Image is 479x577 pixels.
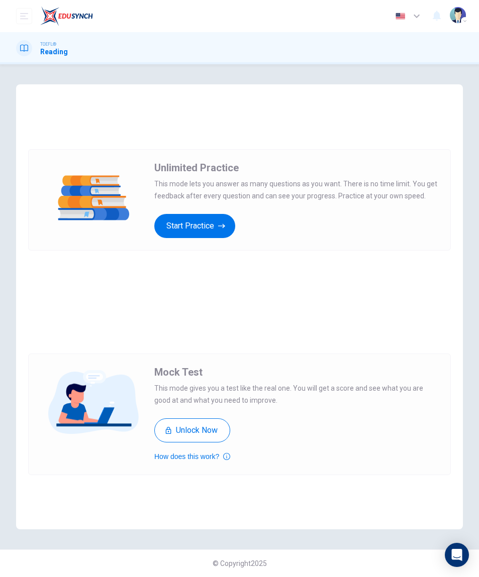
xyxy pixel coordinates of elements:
[40,6,93,26] img: EduSynch logo
[154,450,230,463] button: How does this work?
[40,41,56,48] span: TOEFL®
[394,13,407,20] img: en
[154,162,239,174] span: Unlimited Practice
[445,543,469,567] div: Open Intercom Messenger
[154,214,235,238] button: Start Practice
[450,7,466,23] img: Profile picture
[154,366,203,378] span: Mock Test
[16,8,32,24] button: open mobile menu
[154,178,438,202] span: This mode lets you answer as many questions as you want. There is no time limit. You get feedback...
[154,418,230,442] button: Unlock Now
[154,382,438,406] span: This mode gives you a test like the real one. You will get a score and see what you are good at a...
[213,559,267,567] span: © Copyright 2025
[40,48,68,56] h1: Reading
